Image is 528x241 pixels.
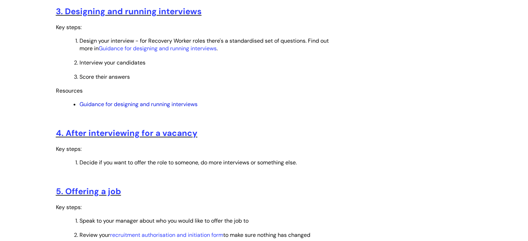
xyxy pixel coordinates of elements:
a: Guidance for designing and running interviews [79,101,198,108]
a: Guidance for designing and running interviews [99,45,217,52]
span: Resources [56,87,83,94]
span: Decide if you want to offer the role to someone, do more interviews or something else. [79,159,297,166]
a: 3. Designing and running interviews [56,6,202,17]
span: Speak to your manager about who you would like to offer the job to [79,217,249,224]
a: 4. After interviewing for a vacancy [56,128,198,138]
span: Key steps: [56,145,82,153]
span: Interview your candidates [79,59,145,66]
a: 5. Offering a job [56,186,121,197]
span: Design your interview - for Recovery Worker roles there's a standardised set of questions. Find o... [79,37,329,52]
span: Review your to make sure nothing has changed [79,231,310,239]
span: Key steps: [56,24,82,31]
a: recruitment authorisation and initiation form [110,231,223,239]
span: Score their answers [79,73,130,80]
span: Key steps: [56,204,82,211]
span: . [99,45,218,52]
